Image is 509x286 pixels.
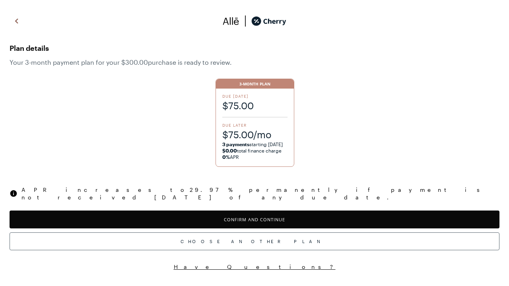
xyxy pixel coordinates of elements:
[10,211,499,228] button: Confirm and Continue
[21,186,499,201] span: APR increases to 29.97 % permanently if payment is not received [DATE] of any due date.
[239,15,251,27] img: svg%3e
[222,148,237,153] strong: $0.00
[10,189,17,197] img: svg%3e
[10,58,499,66] span: Your 3 -month payment plan for your $300.00 purchase is ready to review.
[223,15,239,27] img: svg%3e
[222,148,282,153] span: total finance charge
[222,141,283,147] span: starting [DATE]
[216,79,294,89] div: 3-Month Plan
[222,93,288,99] span: Due [DATE]
[222,154,239,160] span: APR
[10,263,499,271] button: Have Questions?
[222,122,288,128] span: Due Later
[10,42,499,54] span: Plan details
[222,154,230,160] strong: 0%
[12,15,21,27] img: svg%3e
[10,232,499,250] div: Choose Another Plan
[222,128,288,141] span: $75.00/mo
[222,141,250,147] strong: 3 payments
[251,15,286,27] img: cherry_black_logo-DrOE_MJI.svg
[222,99,288,112] span: $75.00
